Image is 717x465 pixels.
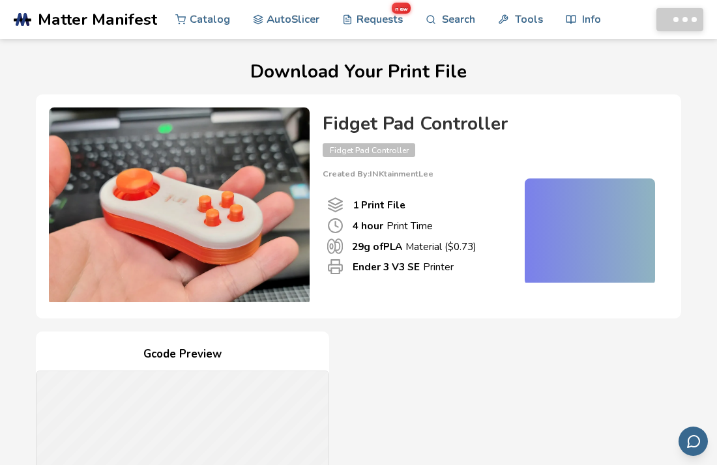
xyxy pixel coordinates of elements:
[353,219,433,232] p: Print Time
[49,107,310,303] img: Product
[327,197,344,213] span: Number Of Print files
[323,143,415,157] span: Fidget Pad Controller
[327,238,343,254] span: Material Used
[679,427,708,456] button: Send feedback via email
[352,240,402,253] b: 29 g of PLA
[392,3,411,14] span: new
[353,260,454,274] p: Printer
[352,240,476,253] p: Material ($ 0.73 )
[327,218,344,234] span: Print Time
[353,260,420,274] b: Ender 3 V3 SE
[36,62,681,82] h1: Download Your Print File
[353,198,405,212] b: 1 Print File
[36,345,329,365] h4: Gcode Preview
[327,259,344,275] span: Printer
[38,10,157,29] span: Matter Manifest
[323,114,655,134] h4: Fidget Pad Controller
[353,219,383,232] b: 4 hour
[323,169,655,178] p: Created By: INKtainmentLee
